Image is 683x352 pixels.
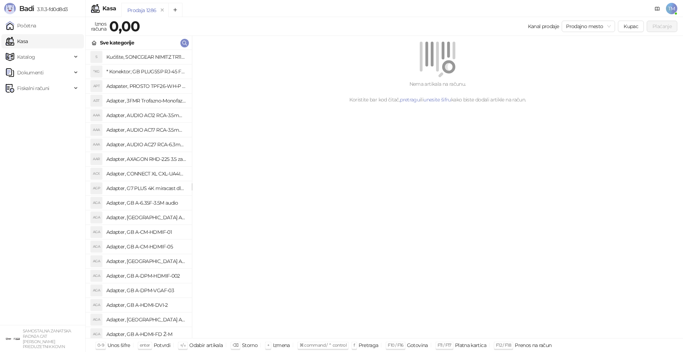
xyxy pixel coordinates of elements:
[652,3,663,14] a: Dokumentacija
[91,51,102,63] div: S
[423,96,451,103] a: unesite šifru
[91,95,102,106] div: A3T
[109,17,140,35] strong: 0,00
[106,95,186,106] h4: Adapter, 3FMR Trofazno-Monofazni
[106,51,186,63] h4: Kućište, SONICGEAR NIMITZ TR1100 belo BEZ napajanja
[154,341,171,350] div: Potvrdi
[388,342,403,348] span: F10 / F16
[106,270,186,282] h4: Adapter, GB A-DPM-HDMIF-002
[400,96,420,103] a: pretragu
[17,50,35,64] span: Katalog
[438,342,451,348] span: F11 / F17
[267,342,269,348] span: +
[300,342,347,348] span: ⌘ command / ⌃ control
[233,342,238,348] span: ⌫
[106,299,186,311] h4: Adapter, GB A-HDMI-DVI-2
[91,314,102,325] div: AGA
[102,6,116,11] div: Kasa
[91,256,102,267] div: AGA
[91,241,102,252] div: AGA
[566,21,611,32] span: Prodajno mesto
[201,80,674,104] div: Nema artikala na računu. Koristite bar kod čitač, ili kako biste dodali artikle na račun.
[106,226,186,238] h4: Adapter, GB A-CM-HDMIF-01
[515,341,551,350] div: Prenos na račun
[19,4,34,13] span: Badi
[106,329,186,340] h4: Adapter, GB A-HDMI-FD Ž-M
[90,19,108,33] div: Iznos računa
[91,226,102,238] div: AGA
[91,139,102,150] div: AAA
[91,285,102,296] div: AGA
[91,168,102,179] div: ACX
[106,168,186,179] h4: Adapter, CONNECT XL CXL-UA4IN1 putni univerzalni
[97,342,104,348] span: 0-9
[106,285,186,296] h4: Adapter, GB A-DPM-VGAF-03
[647,21,677,32] button: Plaćanje
[158,7,167,13] button: remove
[23,329,71,349] small: SAMOSTALNA ZANATSKA RADNJA CAT [PERSON_NAME] PREDUZETNIK KOVIN
[359,341,378,350] div: Pretraga
[91,299,102,311] div: AGA
[140,342,150,348] span: enter
[86,50,192,338] div: grid
[91,124,102,136] div: AAA
[354,342,355,348] span: f
[100,39,134,47] div: Sve kategorije
[189,341,223,350] div: Odabir artikala
[91,212,102,223] div: AGA
[106,183,186,194] h4: Adapter, G7 PLUS 4K miracast dlna airplay za TV
[106,212,186,223] h4: Adapter, [GEOGRAPHIC_DATA] A-AC-UKEU-001 UK na EU 7.5A
[91,329,102,340] div: AGA
[6,34,28,48] a: Kasa
[242,341,258,350] div: Storno
[17,65,43,80] span: Dokumenti
[91,183,102,194] div: AGP
[180,342,186,348] span: ↑/↓
[106,66,186,77] h4: * Konektor; GB PLUG5SP RJ-45 FTP Kat.5
[273,341,290,350] div: Izmena
[496,342,511,348] span: F12 / F18
[4,3,16,14] img: Logo
[91,110,102,121] div: AAA
[6,332,20,346] img: 64x64-companyLogo-ae27db6e-dfce-48a1-b68e-83471bd1bffd.png
[106,153,186,165] h4: Adapter, AXAGON RHD-225 3.5 za 2x2.5
[17,81,49,95] span: Fiskalni računi
[127,6,156,14] div: Prodaja 1286
[528,22,559,30] div: Kanal prodaje
[106,124,186,136] h4: Adapter, AUDIO AC17 RCA-3.5mm stereo
[407,341,428,350] div: Gotovina
[106,314,186,325] h4: Adapter, [GEOGRAPHIC_DATA] A-HDMI-FC Ž-M
[106,80,186,92] h4: Adapater, PROSTO TPF26-WH-P razdelnik
[106,256,186,267] h4: Adapter, [GEOGRAPHIC_DATA] A-CMU3-LAN-05 hub
[666,3,677,14] span: TM
[34,6,68,12] span: 3.11.3-fd0d8d3
[91,153,102,165] div: AAR
[455,341,486,350] div: Platna kartica
[91,80,102,92] div: APT
[107,341,130,350] div: Unos šifre
[91,197,102,209] div: AGA
[106,110,186,121] h4: Adapter, AUDIO AC12 RCA-3.5mm mono
[6,19,36,33] a: Početna
[106,139,186,150] h4: Adapter, AUDIO AC27 RCA-6.3mm stereo
[618,21,644,32] button: Kupac
[106,197,186,209] h4: Adapter, GB A-6.35F-3.5M audio
[168,3,182,17] button: Add tab
[106,241,186,252] h4: Adapter, GB A-CM-HDMIF-05
[91,270,102,282] div: AGA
